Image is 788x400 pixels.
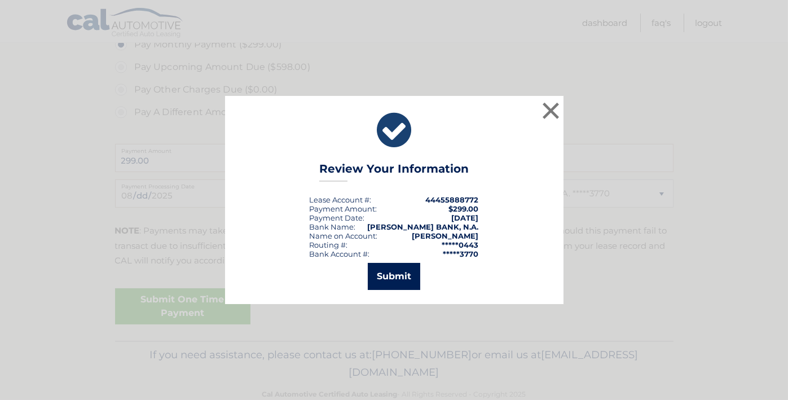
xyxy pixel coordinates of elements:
[310,204,377,213] div: Payment Amount:
[412,231,479,240] strong: [PERSON_NAME]
[452,213,479,222] span: [DATE]
[310,231,378,240] div: Name on Account:
[310,195,372,204] div: Lease Account #:
[449,204,479,213] span: $299.00
[310,249,370,258] div: Bank Account #:
[368,222,479,231] strong: [PERSON_NAME] BANK, N.A.
[319,162,469,182] h3: Review Your Information
[310,240,348,249] div: Routing #:
[368,263,420,290] button: Submit
[310,213,365,222] div: :
[426,195,479,204] strong: 44455888772
[310,222,356,231] div: Bank Name:
[540,99,562,122] button: ×
[310,213,363,222] span: Payment Date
